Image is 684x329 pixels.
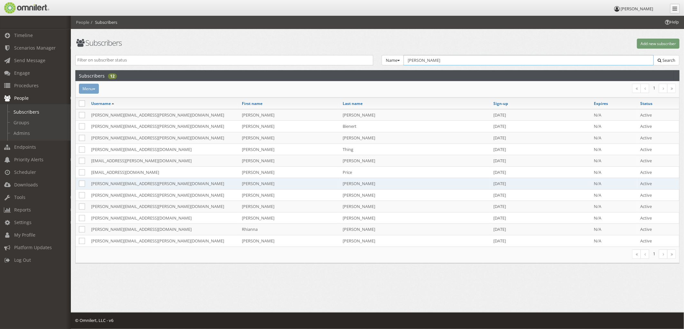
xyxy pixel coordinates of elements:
a: Next [659,249,668,259]
td: [PERSON_NAME] [339,235,490,247]
a: First [632,249,641,259]
td: Rhianna [239,224,339,235]
td: N/A [591,201,637,212]
button: Add new subscriber [637,39,679,49]
td: Active [637,201,679,212]
span: Downloads [14,182,38,188]
td: [PERSON_NAME][EMAIL_ADDRESS][DOMAIN_NAME] [88,224,239,235]
td: [DATE] [490,155,591,167]
td: Price [339,166,490,178]
span: © Omnilert, LLC - v6 [75,317,113,323]
button: Search [653,55,679,66]
td: [PERSON_NAME][EMAIL_ADDRESS][PERSON_NAME][DOMAIN_NAME] [88,132,239,144]
td: [PERSON_NAME] [239,201,339,212]
td: [PERSON_NAME] [239,189,339,201]
span: Procedures [14,82,39,89]
span: Settings [14,219,32,225]
td: [PERSON_NAME][EMAIL_ADDRESS][PERSON_NAME][DOMAIN_NAME] [88,121,239,132]
td: [PERSON_NAME] [339,189,490,201]
span: Search [662,57,675,63]
td: N/A [591,189,637,201]
li: Subscribers [89,19,117,25]
td: [PERSON_NAME] [339,132,490,144]
td: [DATE] [490,235,591,247]
td: [PERSON_NAME] [239,109,339,121]
div: 12 [108,73,117,79]
span: My Profile [14,232,35,238]
td: [PERSON_NAME] [239,132,339,144]
li: People [76,19,89,25]
td: Thing [339,144,490,155]
td: [DATE] [490,144,591,155]
td: N/A [591,166,637,178]
span: Send Message [14,57,45,63]
td: Active [637,144,679,155]
a: Previous [641,249,649,259]
td: [PERSON_NAME] [239,121,339,132]
td: [PERSON_NAME][EMAIL_ADDRESS][PERSON_NAME][DOMAIN_NAME] [88,201,239,212]
td: Active [637,155,679,167]
td: N/A [591,121,637,132]
td: [DATE] [490,166,591,178]
a: First name [242,101,263,106]
td: Active [637,132,679,144]
li: 1 [649,249,659,258]
span: Reports [14,207,31,213]
a: Last [667,249,676,259]
a: Last [667,84,676,93]
span: Scheduler [14,169,36,175]
td: [PERSON_NAME][EMAIL_ADDRESS][DOMAIN_NAME] [88,144,239,155]
span: Priority Alerts [14,156,43,163]
a: Previous [641,84,649,93]
td: [DATE] [490,189,591,201]
td: Active [637,109,679,121]
td: [PERSON_NAME] [239,178,339,190]
input: Filter on subscriber status [77,57,371,63]
td: [PERSON_NAME] [339,178,490,190]
td: [DATE] [490,178,591,190]
td: [PERSON_NAME][EMAIL_ADDRESS][PERSON_NAME][DOMAIN_NAME] [88,235,239,247]
td: [PERSON_NAME] [339,201,490,212]
td: [PERSON_NAME] [339,155,490,167]
h1: Subscribers [75,39,373,47]
span: Log Out [14,257,31,263]
span: Tools [14,194,25,200]
td: [DATE] [490,109,591,121]
td: N/A [591,224,637,235]
td: [DATE] [490,132,591,144]
td: Active [637,166,679,178]
a: Next [659,84,668,93]
td: N/A [591,155,637,167]
td: N/A [591,235,637,247]
td: [PERSON_NAME][EMAIL_ADDRESS][PERSON_NAME][DOMAIN_NAME] [88,109,239,121]
td: Active [637,212,679,224]
td: [PERSON_NAME] [339,109,490,121]
td: [EMAIL_ADDRESS][PERSON_NAME][DOMAIN_NAME] [88,155,239,167]
span: Help [14,5,28,10]
td: [DATE] [490,121,591,132]
td: Active [637,224,679,235]
a: Sign-up [493,101,508,106]
a: First [632,84,641,93]
td: Active [637,189,679,201]
span: Engage [14,70,30,76]
span: People [14,95,29,101]
span: [PERSON_NAME] [621,6,653,12]
td: N/A [591,212,637,224]
a: Collapse Menu [670,4,680,14]
a: Username [91,101,111,106]
a: Last name [343,101,363,106]
td: [PERSON_NAME] [339,224,490,235]
td: N/A [591,132,637,144]
td: [PERSON_NAME] [239,144,339,155]
td: [EMAIL_ADDRESS][DOMAIN_NAME] [88,166,239,178]
td: [PERSON_NAME] [239,212,339,224]
span: Scenarios Manager [14,45,56,51]
button: Name [382,55,404,66]
span: Endpoints [14,144,36,150]
td: [PERSON_NAME][EMAIL_ADDRESS][PERSON_NAME][DOMAIN_NAME] [88,189,239,201]
td: [DATE] [490,201,591,212]
td: [PERSON_NAME] [239,166,339,178]
td: Active [637,178,679,190]
span: Help [664,19,679,25]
